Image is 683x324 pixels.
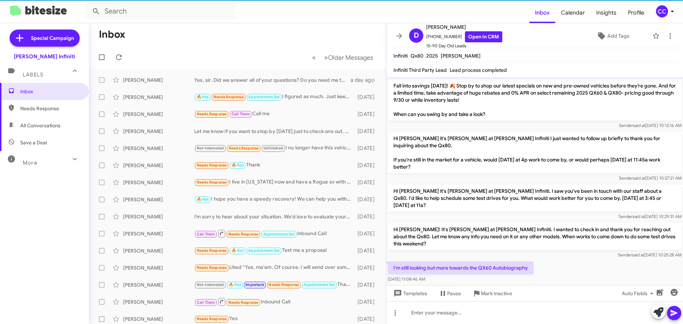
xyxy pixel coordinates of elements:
[354,196,380,203] div: [DATE]
[354,145,380,152] div: [DATE]
[123,111,194,118] div: [PERSON_NAME]
[264,146,283,150] span: Unfinished
[450,67,507,73] span: Lead process completed
[197,163,227,168] span: Needs Response
[607,30,629,42] span: Add Tags
[467,287,518,300] button: Mark Inactive
[388,132,682,173] p: Hi [PERSON_NAME] it's [PERSON_NAME] at [PERSON_NAME] Infiniti I just wanted to follow up briefly ...
[388,58,682,121] p: Hi [PERSON_NAME] it's [PERSON_NAME], Sales Manager at [PERSON_NAME] Infiniti. Thanks again for re...
[354,315,380,323] div: [DATE]
[123,247,194,254] div: [PERSON_NAME]
[481,287,512,300] span: Mark Inactive
[411,53,423,59] span: Qx80
[426,42,502,49] span: 15-90 Day Old Leads
[20,139,47,146] span: Save a Deal
[632,214,645,219] span: said at
[123,196,194,203] div: [PERSON_NAME]
[194,161,354,169] div: Thank
[194,144,354,152] div: I no longer have this vehicle.
[354,128,380,135] div: [DATE]
[123,76,194,84] div: [PERSON_NAME]
[308,50,320,65] button: Previous
[622,2,650,23] a: Profile
[426,31,502,42] span: [PHONE_NUMBER]
[354,247,380,254] div: [DATE]
[248,248,280,253] span: Appointment Set
[618,252,682,257] span: Sender [DATE] 10:25:28 AM
[10,30,80,47] a: Special Campaign
[248,95,280,99] span: Appointment Set
[619,123,682,128] span: Sender [DATE] 10:12:16 AM
[194,264,354,272] div: Liked “Yes, ma'am. Of course. I will send over some options and just let me know what you think. ...
[99,29,125,40] h1: Inbox
[312,53,316,62] span: «
[656,5,668,17] div: CC
[123,128,194,135] div: [PERSON_NAME]
[123,94,194,101] div: [PERSON_NAME]
[197,112,227,116] span: Needs Response
[441,53,481,59] span: [PERSON_NAME]
[232,163,244,168] span: 🔥 Hot
[263,232,295,237] span: Appointment Set
[650,5,675,17] button: CC
[388,223,682,250] p: Hi [PERSON_NAME]! It's [PERSON_NAME] at [PERSON_NAME] Infiniti. I wanted to check in and thank yo...
[386,287,433,300] button: Templates
[555,2,591,23] a: Calendar
[123,315,194,323] div: [PERSON_NAME]
[31,34,74,42] span: Special Campaign
[269,282,299,287] span: Needs Response
[194,297,354,306] div: Inbound Call
[20,88,81,95] span: Inbox
[123,281,194,288] div: [PERSON_NAME]
[232,112,250,116] span: Call Them
[619,175,682,181] span: Sender [DATE] 10:27:21 AM
[308,50,377,65] nav: Page navigation example
[633,175,645,181] span: said at
[619,214,682,219] span: Sender [DATE] 10:29:31 AM
[194,229,354,238] div: Inbound Call
[194,76,350,84] div: Yes, sir. Did we answer all of your questions? Do you need me to send over any information?
[388,261,534,274] p: I'm still looking but more towards the QX60 Autobiography
[194,315,354,323] div: Yes
[194,213,354,220] div: I’m sorry to hear about your situation. We’d love to evaluate your QX80 and discuss options for s...
[354,264,380,271] div: [DATE]
[123,298,194,306] div: [PERSON_NAME]
[354,162,380,169] div: [DATE]
[197,146,224,150] span: Not-Interested
[197,317,227,321] span: Needs Response
[529,2,555,23] span: Inbox
[447,287,461,300] span: Pause
[228,300,259,305] span: Needs Response
[14,53,75,60] div: [PERSON_NAME] Infiniti
[393,53,408,59] span: Infiniti
[123,213,194,220] div: [PERSON_NAME]
[426,53,438,59] span: 2025
[86,3,235,20] input: Search
[197,197,209,202] span: 🔥 Hot
[433,287,467,300] button: Pause
[324,53,328,62] span: »
[194,195,354,203] div: I hope you have a speedy recovery! We can help you with the process over the phone or arrange a v...
[229,146,259,150] span: Needs Response
[354,111,380,118] div: [DATE]
[354,213,380,220] div: [DATE]
[194,178,354,186] div: I live in [US_STATE] now and have a Rogue sv with 40, 000 miles,2023. I don't think we could both...
[194,128,354,135] div: Let me know if you want to stop by [DATE] just to check one out. Have a good evening!
[123,162,194,169] div: [PERSON_NAME]
[591,2,622,23] span: Insights
[213,95,244,99] span: Needs Response
[392,287,427,300] span: Templates
[622,287,656,300] span: Auto Fields
[197,282,224,287] span: Not-Interested
[228,232,259,237] span: Needs Response
[354,298,380,306] div: [DATE]
[354,281,380,288] div: [DATE]
[197,265,227,270] span: Needs Response
[232,248,244,253] span: 🔥 Hot
[303,282,335,287] span: Appointment Set
[633,123,645,128] span: said at
[197,180,227,185] span: Needs Response
[320,50,377,65] button: Next
[123,145,194,152] div: [PERSON_NAME]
